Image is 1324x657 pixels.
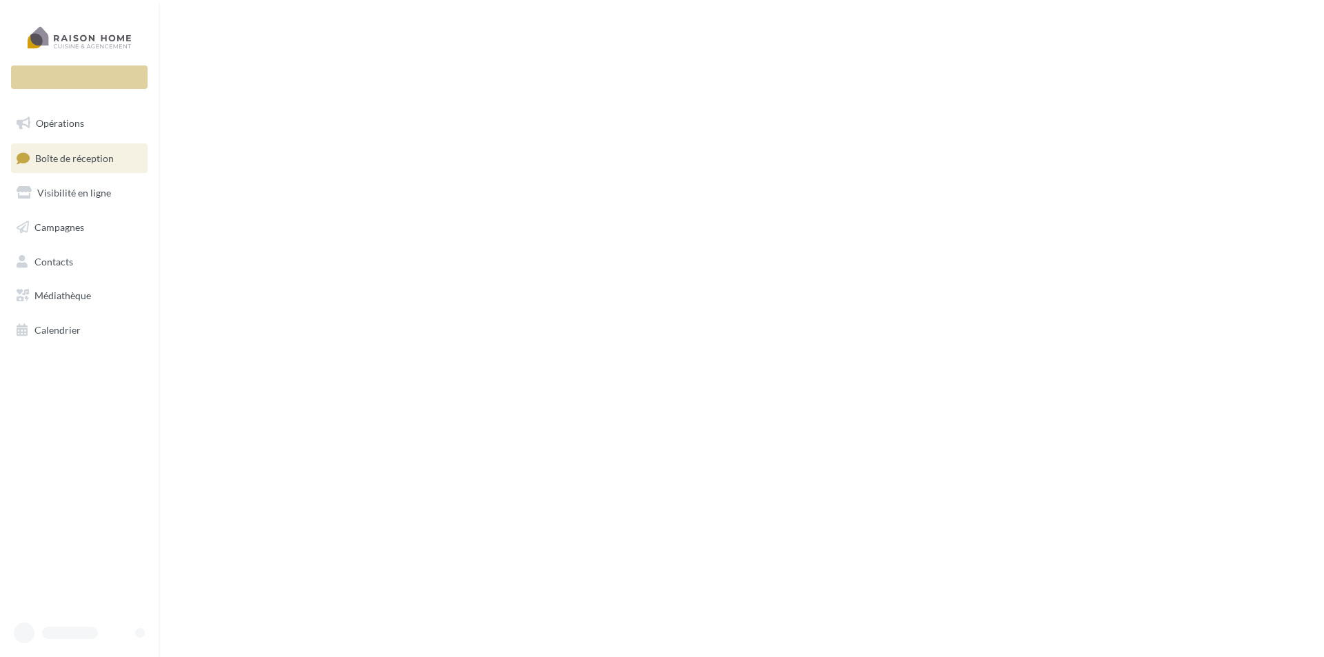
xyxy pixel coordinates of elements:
a: Boîte de réception [8,143,150,173]
a: Visibilité en ligne [8,179,150,208]
span: Visibilité en ligne [37,187,111,199]
span: Contacts [34,255,73,267]
a: Calendrier [8,316,150,345]
span: Opérations [36,117,84,129]
a: Campagnes [8,213,150,242]
a: Contacts [8,247,150,276]
span: Campagnes [34,221,84,233]
span: Boîte de réception [35,152,114,163]
a: Opérations [8,109,150,138]
a: Médiathèque [8,281,150,310]
div: Nouvelle campagne [11,65,148,89]
span: Médiathèque [34,290,91,301]
span: Calendrier [34,324,81,336]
